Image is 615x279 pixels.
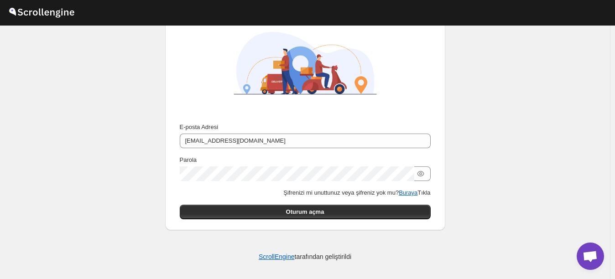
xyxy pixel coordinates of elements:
[180,124,219,130] span: E-posta Adresi
[180,188,431,197] p: Şifrenizi mi unuttunuz veya şifreniz yok mu? Tıkla
[286,207,324,217] span: Oturum açma
[259,253,295,260] a: ScrollEngine
[399,189,417,196] button: Buraya
[259,252,351,261] p: tarafından geliştirildi
[180,156,197,163] span: Parola
[225,10,385,116] img: ScrollEngine
[180,205,431,219] button: Oturum açma
[577,243,604,270] div: Açık sohbet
